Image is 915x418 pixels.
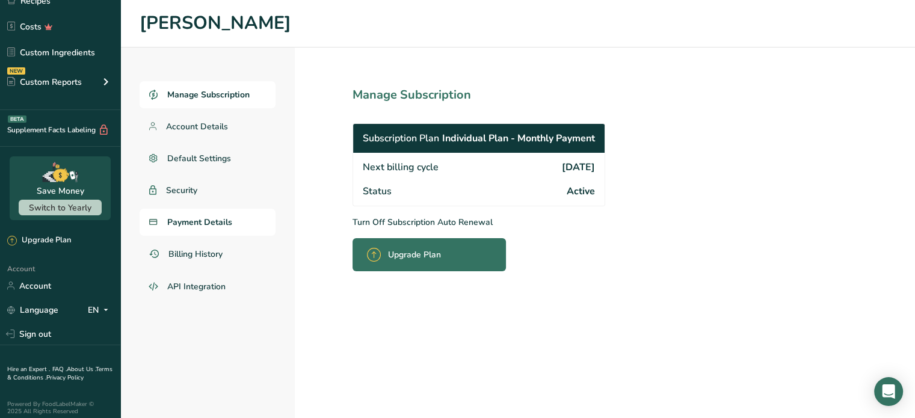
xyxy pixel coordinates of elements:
span: Security [166,184,197,197]
a: Security [140,177,276,204]
span: Upgrade Plan [388,248,441,261]
span: Payment Details [167,216,232,229]
div: Open Intercom Messenger [874,377,903,406]
span: Manage Subscription [167,88,250,101]
h1: Manage Subscription [353,86,658,104]
a: API Integration [140,272,276,301]
span: Active [567,184,595,198]
span: Billing History [168,248,223,260]
span: [DATE] [562,160,595,174]
span: Subscription Plan [363,131,439,146]
a: Manage Subscription [140,81,276,108]
span: Default Settings [167,152,231,165]
span: Switch to Yearly [29,202,91,214]
span: Next billing cycle [363,160,439,174]
a: Billing History [140,241,276,268]
a: FAQ . [52,365,67,373]
a: Account Details [140,113,276,140]
span: Account Details [166,120,228,133]
a: Privacy Policy [46,373,84,382]
span: API Integration [167,280,226,293]
div: NEW [7,67,25,75]
a: Default Settings [140,145,276,172]
div: EN [88,303,113,317]
div: Save Money [37,185,84,197]
span: Individual Plan - Monthly Payment [442,131,595,146]
a: Hire an Expert . [7,365,50,373]
div: Powered By FoodLabelMaker © 2025 All Rights Reserved [7,401,113,415]
span: Status [363,184,392,198]
button: Switch to Yearly [19,200,102,215]
a: Payment Details [140,209,276,236]
div: Upgrade Plan [7,235,71,247]
h1: [PERSON_NAME] [140,10,896,37]
a: About Us . [67,365,96,373]
a: Terms & Conditions . [7,365,112,382]
p: Turn Off Subscription Auto Renewal [353,216,658,229]
a: Language [7,300,58,321]
div: Custom Reports [7,76,82,88]
div: BETA [8,115,26,123]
